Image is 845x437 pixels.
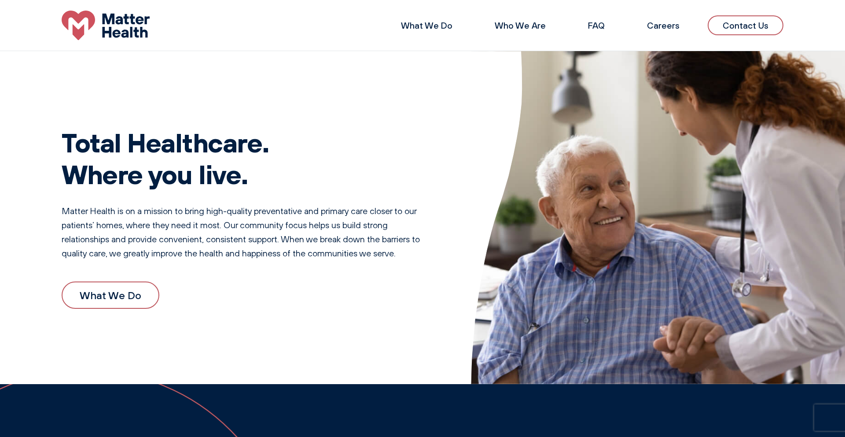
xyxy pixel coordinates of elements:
a: Contact Us [708,15,783,35]
h1: Total Healthcare. Where you live. [62,126,436,190]
a: What We Do [401,20,452,31]
a: Careers [647,20,680,31]
p: Matter Health is on a mission to bring high-quality preventative and primary care closer to our p... [62,204,436,260]
a: Who We Are [495,20,546,31]
a: FAQ [588,20,605,31]
a: What We Do [62,281,159,309]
